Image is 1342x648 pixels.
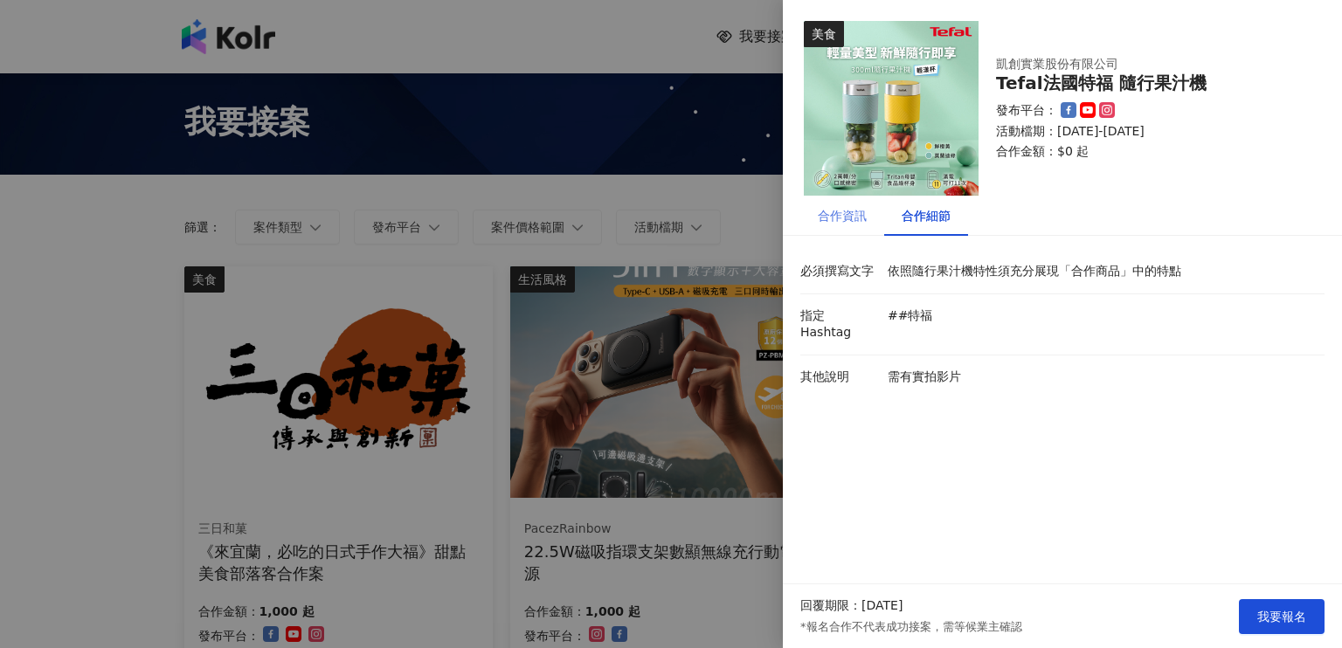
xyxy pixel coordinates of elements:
[888,263,1316,280] p: 依照隨行果汁機特性須充分展現「合作商品」中的特點
[888,307,932,325] p: ##特福
[800,369,879,386] p: 其他說明
[996,102,1057,120] p: 發布平台：
[818,206,867,225] div: 合作資訊
[800,619,1022,635] p: *報名合作不代表成功接案，需等候業主確認
[888,369,1316,386] p: 需有實拍影片
[996,123,1304,141] p: 活動檔期：[DATE]-[DATE]
[800,597,903,615] p: 回覆期限：[DATE]
[902,206,951,225] div: 合作細節
[996,143,1304,161] p: 合作金額： $0 起
[1257,610,1306,624] span: 我要報名
[996,73,1304,93] div: Tefal法國特福 隨行果汁機
[804,21,844,47] div: 美食
[800,307,879,341] p: 指定 Hashtag
[996,56,1276,73] div: 凱創實業股份有限公司
[1239,599,1325,634] button: 我要報名
[800,263,879,280] p: 必須撰寫文字
[804,21,979,196] img: Tefal法國特福 隨行果汁機開團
